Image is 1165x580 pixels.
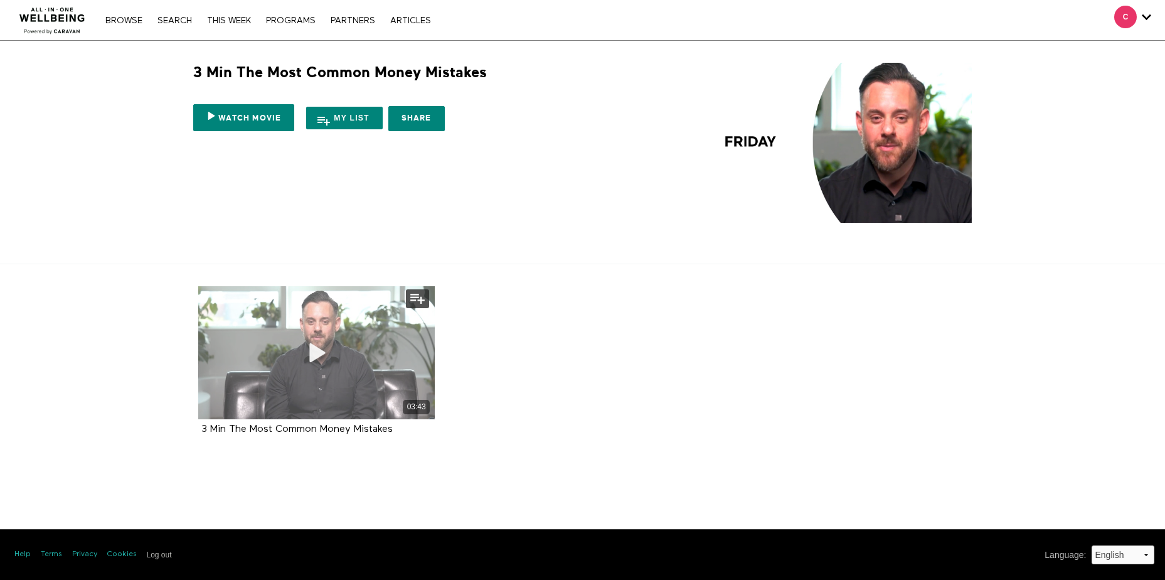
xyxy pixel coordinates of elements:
a: 3 Min The Most Common Money Mistakes [201,424,393,434]
a: Privacy [72,549,97,560]
div: 03:43 [403,400,430,414]
button: My list [306,107,383,129]
a: PARTNERS [324,16,381,25]
img: 3 Min The Most Common Money Mistakes [688,63,972,223]
h1: 3 Min The Most Common Money Mistakes [193,63,487,82]
a: Share [388,106,445,131]
strong: 3 Min The Most Common Money Mistakes [201,424,393,434]
button: Add to my list [406,289,429,308]
input: Log out [147,550,172,559]
a: Terms [41,549,62,560]
a: THIS WEEK [201,16,257,25]
a: PROGRAMS [260,16,322,25]
a: Search [151,16,198,25]
a: ARTICLES [384,16,437,25]
nav: Primary [99,14,437,26]
a: Cookies [107,549,137,560]
a: Browse [99,16,149,25]
a: Watch Movie [193,104,294,131]
a: Help [14,549,31,560]
a: 3 Min The Most Common Money Mistakes 03:43 [198,286,435,419]
label: Language : [1045,549,1086,562]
